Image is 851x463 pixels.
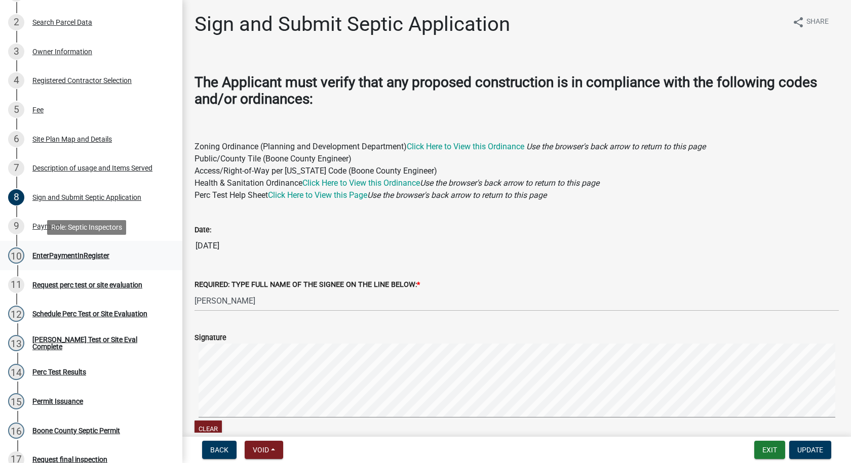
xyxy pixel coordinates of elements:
[253,446,269,454] span: Void
[195,129,839,201] p: Zoning Ordinance (Planning and Development Department) Public/County Tile (Boone County Engineer)...
[195,74,817,108] strong: The Applicant must verify that any proposed construction is in compliance with the following code...
[806,16,829,28] span: Share
[32,336,166,350] div: [PERSON_NAME] Test or Site Eval Complete
[8,102,24,118] div: 5
[8,364,24,380] div: 14
[302,178,420,188] a: Click Here to View this Ordinance
[526,142,706,151] i: Use the browser's back arrow to return to this page
[32,252,109,259] div: EnterPaymentInRegister
[8,72,24,89] div: 4
[8,218,24,234] div: 9
[8,423,24,439] div: 16
[32,427,120,434] div: Boone County Septic Permit
[797,446,823,454] span: Update
[32,77,132,84] div: Registered Contractor Selection
[32,136,112,143] div: Site Plan Map and Details
[8,131,24,147] div: 6
[32,456,107,463] div: Request final inspection
[195,334,226,342] label: Signature
[8,335,24,351] div: 13
[8,306,24,322] div: 12
[202,441,237,459] button: Back
[367,190,547,200] i: Use the browser's back arrow to return to this page
[8,247,24,264] div: 10
[8,393,24,409] div: 15
[754,441,785,459] button: Exit
[268,190,367,200] a: Click Here to View this Page
[47,220,126,235] div: Role: Septic Inspectors
[32,164,152,172] div: Description of usage and Items Served
[789,441,831,459] button: Update
[32,194,141,201] div: Sign and Submit Septic Application
[195,281,420,288] label: REQUIRED: TYPE FULL NAME OF THE SIGNEE ON THE LINE BELOW:
[32,398,83,405] div: Permit Issuance
[8,189,24,205] div: 8
[32,310,147,317] div: Schedule Perc Test or Site Evaluation
[407,142,524,151] a: Click Here to View this Ordinance
[32,48,92,55] div: Owner Information
[420,178,599,188] i: Use the browser's back arrow to return to this page
[195,12,510,36] h1: Sign and Submit Septic Application
[195,420,222,437] button: Clear
[8,277,24,293] div: 11
[32,223,61,230] div: Payment
[32,368,86,375] div: Perc Test Results
[195,227,211,234] label: Date:
[245,441,283,459] button: Void
[32,19,92,26] div: Search Parcel Data
[792,16,804,28] i: share
[32,281,142,288] div: Request perc test or site evaluation
[32,106,44,113] div: Fee
[8,44,24,60] div: 3
[210,446,228,454] span: Back
[8,14,24,30] div: 2
[8,160,24,176] div: 7
[784,12,837,32] button: shareShare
